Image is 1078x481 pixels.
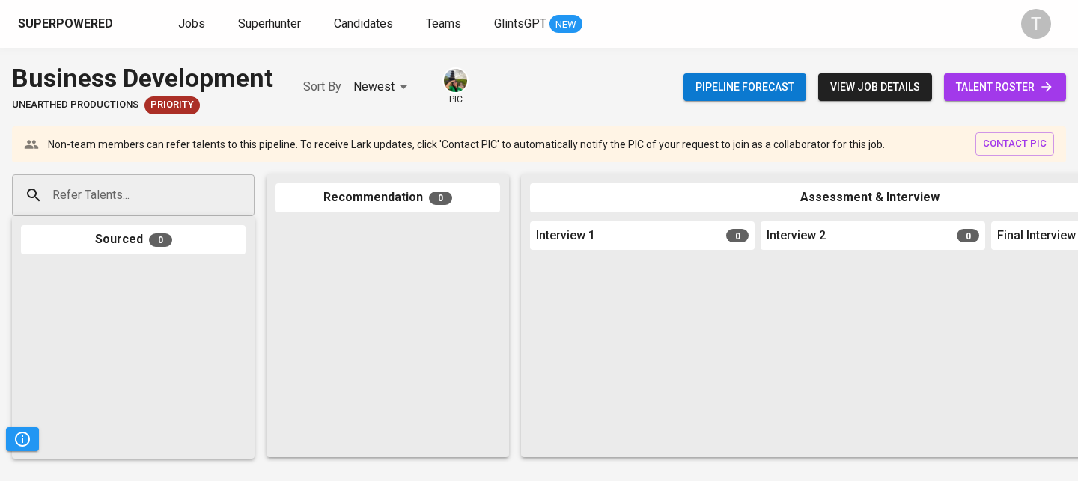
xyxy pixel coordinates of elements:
div: T [1021,9,1051,39]
p: Newest [353,78,395,96]
span: Priority [144,98,200,112]
span: 0 [726,229,749,242]
span: NEW [549,17,582,32]
a: talent roster [944,73,1066,101]
span: Jobs [178,16,205,31]
img: app logo [116,13,136,35]
span: Unearthed Productions [12,98,138,112]
div: Superpowered [18,16,113,33]
span: Final Interview [997,227,1076,245]
span: GlintsGPT [494,16,546,31]
p: Non-team members can refer talents to this pipeline. To receive Lark updates, click 'Contact PIC'... [48,137,885,152]
div: pic [442,67,469,106]
div: Sourced [21,225,246,254]
button: contact pic [975,132,1054,156]
span: 0 [149,233,172,247]
a: GlintsGPT NEW [494,15,582,34]
div: Job Order Reopened [144,96,200,114]
span: Pipeline forecast [695,78,794,96]
span: contact pic [983,135,1047,153]
span: view job details [830,78,920,96]
p: Sort By [303,78,341,96]
div: Business Development [12,60,273,96]
div: Newest [353,73,412,101]
a: Teams [426,15,464,34]
button: Open [246,194,249,197]
span: talent roster [956,78,1054,96]
button: Pipeline forecast [683,73,806,101]
button: view job details [818,73,932,101]
button: Pipeline Triggers [6,427,39,451]
a: Superpoweredapp logo [18,13,136,35]
span: Interview 2 [767,227,826,245]
a: Jobs [178,15,208,34]
a: Candidates [334,15,396,34]
div: Recommendation [275,183,500,212]
span: Interview 1 [536,227,595,245]
img: eva@glints.com [444,69,467,92]
span: 0 [957,229,979,242]
span: 0 [429,192,452,205]
span: Superhunter [238,16,301,31]
a: Superhunter [238,15,304,34]
span: Candidates [334,16,393,31]
span: Teams [426,16,461,31]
